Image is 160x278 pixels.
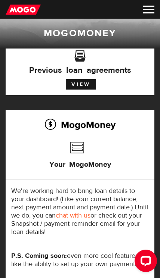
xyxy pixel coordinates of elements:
[11,117,149,132] h2: MogoMoney
[129,247,160,278] iframe: LiveChat chat widget
[56,211,90,220] a: chat with us
[143,6,154,13] img: menu-8c7f6768b6b270324deb73bd2f515a8c.svg
[11,55,149,74] h3: Previous loan agreements
[11,252,149,268] p: even more cool features—like the ability to set up your own payments
[66,79,96,90] a: View
[11,187,149,236] p: We're working hard to bring loan details to your dashboard! (Like your current balance, next paym...
[6,27,154,39] h1: MogoMoney
[11,252,67,260] strong: P.S. Coming soon:
[6,4,41,15] img: mogo_logo-11ee424be714fa7cbb0f0f49df9e16ec.png
[49,151,111,175] h3: Your MogoMoney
